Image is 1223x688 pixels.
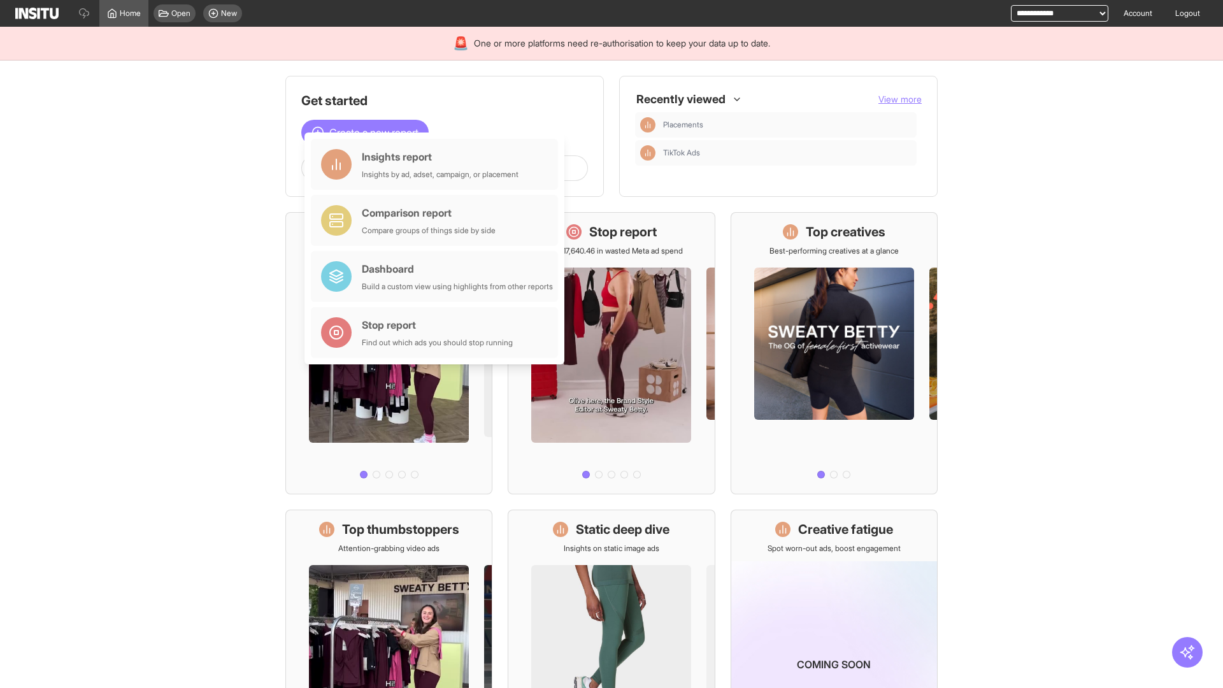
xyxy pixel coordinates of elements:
button: Create a new report [301,120,429,145]
div: Comparison report [362,205,496,220]
a: What's live nowSee all active ads instantly [285,212,492,494]
span: Placements [663,120,703,130]
p: Insights on static image ads [564,543,659,554]
div: Dashboard [362,261,553,276]
div: Find out which ads you should stop running [362,338,513,348]
a: Stop reportSave £17,640.46 in wasted Meta ad spend [508,212,715,494]
h1: Stop report [589,223,657,241]
h1: Top thumbstoppers [342,520,459,538]
span: TikTok Ads [663,148,912,158]
span: Create a new report [329,125,418,140]
div: 🚨 [453,34,469,52]
div: Build a custom view using highlights from other reports [362,282,553,292]
div: Stop report [362,317,513,333]
span: View more [878,94,922,104]
span: New [221,8,237,18]
div: Insights [640,117,655,133]
span: Placements [663,120,912,130]
div: Insights by ad, adset, campaign, or placement [362,169,519,180]
div: Compare groups of things side by side [362,226,496,236]
span: Home [120,8,141,18]
p: Save £17,640.46 in wasted Meta ad spend [540,246,683,256]
p: Attention-grabbing video ads [338,543,440,554]
span: TikTok Ads [663,148,700,158]
h1: Static deep dive [576,520,669,538]
div: Insights [640,145,655,161]
img: Logo [15,8,59,19]
h1: Top creatives [806,223,885,241]
a: Top creativesBest-performing creatives at a glance [731,212,938,494]
button: View more [878,93,922,106]
div: Insights report [362,149,519,164]
span: Open [171,8,190,18]
p: Best-performing creatives at a glance [769,246,899,256]
span: One or more platforms need re-authorisation to keep your data up to date. [474,37,770,50]
h1: Get started [301,92,588,110]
